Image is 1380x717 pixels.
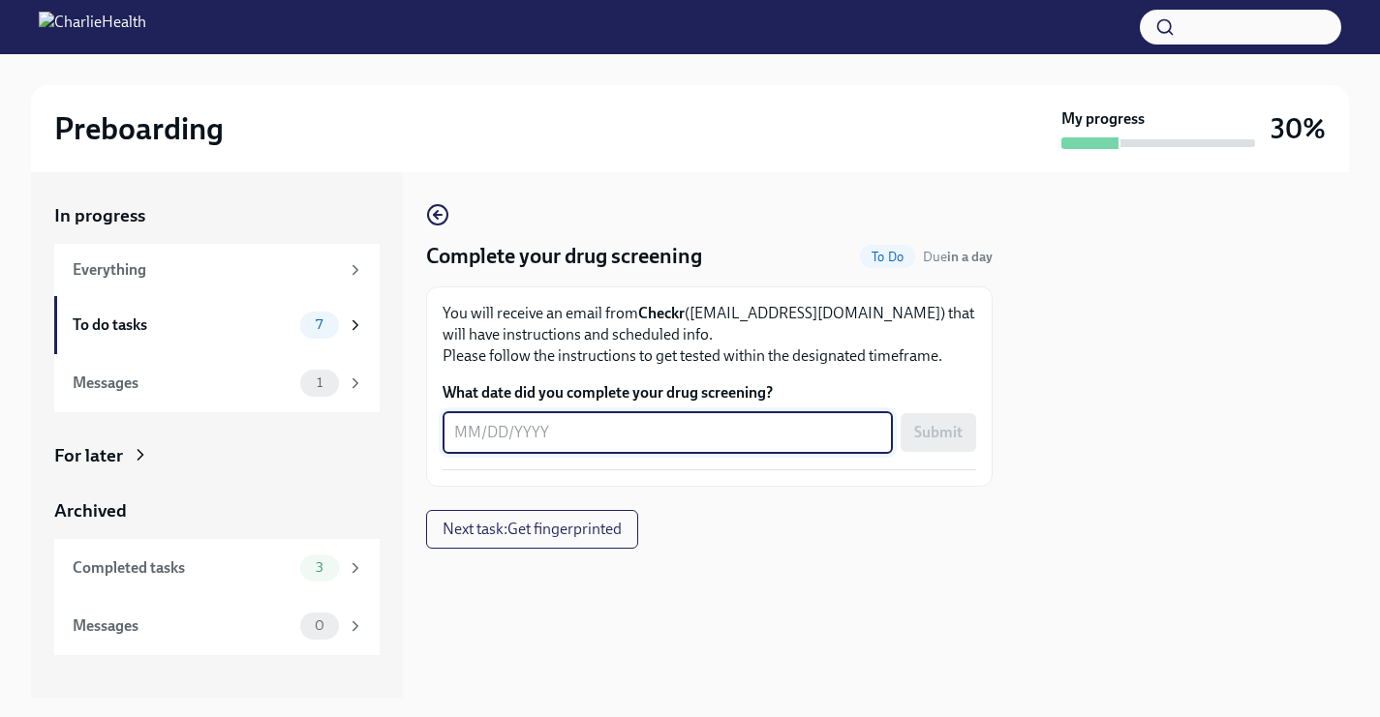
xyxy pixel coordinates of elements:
a: Everything [54,244,380,296]
span: Next task : Get fingerprinted [443,520,622,539]
span: September 5th, 2025 09:00 [923,248,993,266]
span: To Do [860,250,915,264]
div: To do tasks [73,314,292,336]
strong: Checkr [638,304,685,322]
div: Completed tasks [73,557,292,579]
a: In progress [54,203,380,228]
div: Messages [73,373,292,394]
span: 7 [304,317,334,332]
span: 0 [303,618,336,633]
a: Completed tasks3 [54,539,380,597]
span: 3 [304,560,335,575]
img: CharlieHealth [39,12,146,43]
a: Archived [54,498,380,523]
button: Next task:Get fingerprinted [426,510,638,549]
div: Everything [73,259,339,281]
div: For later [54,443,123,468]
a: Messages0 [54,597,380,655]
span: Due [923,249,993,265]
strong: in a day [947,249,993,265]
a: For later [54,443,380,468]
h2: Preboarding [54,109,224,148]
label: What date did you complete your drug screening? [443,382,976,403]
div: Messages [73,615,292,637]
h3: 30% [1271,111,1326,146]
p: You will receive an email from ([EMAIL_ADDRESS][DOMAIN_NAME]) that will have instructions and sch... [443,303,976,367]
span: 1 [305,375,334,390]
a: Messages1 [54,354,380,412]
strong: My progress [1061,108,1145,130]
a: To do tasks7 [54,296,380,354]
h4: Complete your drug screening [426,242,702,271]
